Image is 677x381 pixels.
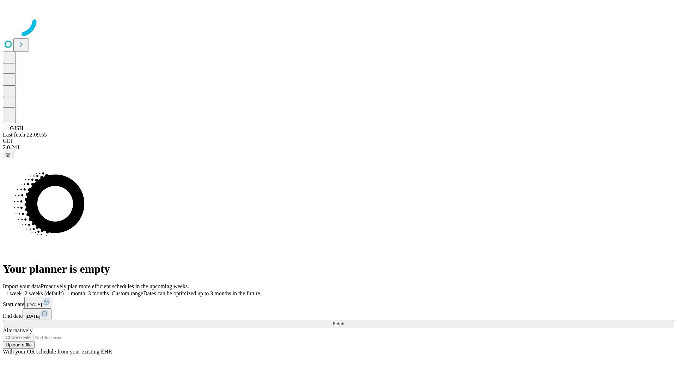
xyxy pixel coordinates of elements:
[6,152,11,157] span: @
[6,290,22,296] span: 1 week
[88,290,109,296] span: 3 months
[3,297,674,308] div: Start date
[23,308,51,320] button: [DATE]
[3,308,674,320] div: End date
[3,320,674,327] button: Fetch
[3,341,35,349] button: Upload a file
[67,290,85,296] span: 1 month
[143,290,261,296] span: Dates can be optimized up to 3 months in the future.
[25,290,64,296] span: 2 weeks (default)
[3,138,674,144] div: GEI
[3,151,13,158] button: @
[112,290,143,296] span: Custom range
[27,302,42,307] span: [DATE]
[3,283,41,289] span: Import your data
[333,321,344,326] span: Fetch
[3,349,112,355] span: With your OR schedule from your existing EHR
[3,144,674,151] div: 2.0.241
[3,262,674,276] h1: Your planner is empty
[25,314,40,319] span: [DATE]
[10,125,23,131] span: GJSH
[41,283,189,289] span: Proactively plan more efficient schedules in the upcoming weeks.
[24,297,53,308] button: [DATE]
[3,327,32,333] span: Alternatively
[3,132,47,138] span: Last fetch: 22:09:55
